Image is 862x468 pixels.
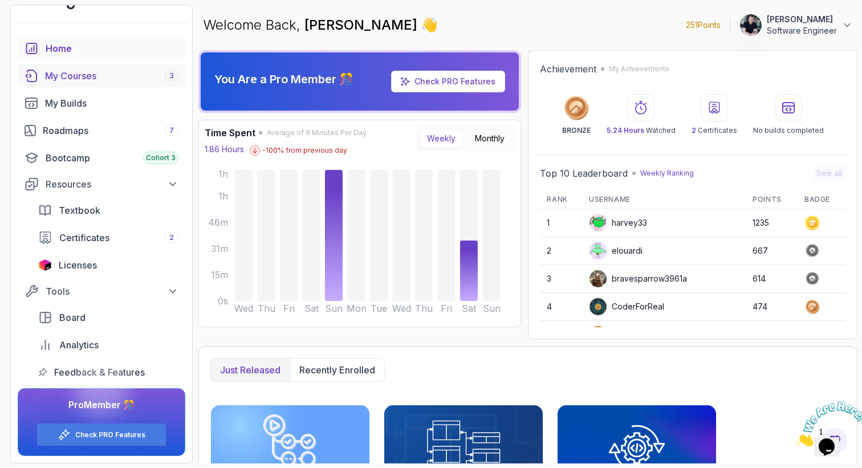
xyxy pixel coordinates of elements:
span: 5.24 Hours [607,126,644,135]
img: jetbrains icon [38,259,52,271]
span: Licenses [59,258,97,272]
a: Check PRO Features [414,76,495,86]
tspan: 1h [218,168,228,180]
p: Watched [607,126,676,135]
p: My Achievements [609,64,669,74]
div: Home [46,42,178,55]
div: CoderForReal [589,298,664,316]
a: licenses [31,254,185,276]
a: Check PRO Features [391,71,505,92]
div: Roadmaps [43,124,178,137]
p: Certificates [692,126,737,135]
td: 3 [540,265,582,293]
span: 3 [169,71,174,80]
span: 7 [169,126,174,135]
span: Average of 9 Minutes Per Day [267,128,367,137]
img: default monster avatar [589,214,607,231]
p: Weekly Ranking [640,169,694,178]
tspan: Sun [483,303,501,314]
th: Username [582,190,746,209]
p: BRONZE [562,126,591,135]
p: Just released [220,363,280,377]
button: Check PRO Features [36,423,166,446]
td: 2 [540,237,582,265]
a: roadmaps [18,119,185,142]
th: Rank [540,190,582,209]
div: Resources [46,177,178,191]
img: user profile image [589,298,607,315]
img: default monster avatar [589,242,607,259]
h3: Time Spent [205,126,255,140]
a: analytics [31,333,185,356]
td: 5 [540,321,582,349]
a: feedback [31,361,185,384]
td: 667 [746,237,798,265]
p: No builds completed [753,126,824,135]
p: Welcome Back, [203,16,438,34]
div: wildmongoosefb425 [589,325,689,344]
span: Certificates [59,231,109,245]
p: Recently enrolled [299,363,375,377]
button: See all [813,165,845,181]
tspan: Thu [415,303,433,314]
span: Board [59,311,86,324]
a: home [18,37,185,60]
p: 251 Points [686,19,721,31]
td: 474 [746,293,798,321]
p: -100 % from previous day [262,146,347,155]
td: 1 [540,209,582,237]
button: Resources [18,174,185,194]
h2: Achievement [540,62,596,76]
tspan: 0s [218,295,228,307]
img: user profile image [589,270,607,287]
tspan: Sat [462,303,477,314]
img: user profile image [589,326,607,343]
tspan: Mon [347,303,367,314]
div: My Builds [45,96,178,110]
a: certificates [31,226,185,249]
p: 1.86 Hours [205,144,244,155]
span: Cohort 3 [146,153,176,162]
button: Weekly [420,129,463,148]
tspan: 15m [211,269,228,280]
button: Just released [211,359,290,381]
span: 👋 [421,16,438,34]
img: user profile image [740,14,762,36]
td: 4 [540,293,582,321]
div: harvey33 [589,214,647,232]
div: Bootcamp [46,151,178,165]
a: bootcamp [18,146,185,169]
div: Tools [46,284,178,298]
tspan: Wed [392,303,411,314]
span: Feedback & Features [54,365,145,379]
button: Tools [18,281,185,302]
tspan: Wed [234,303,253,314]
tspan: Sat [304,303,319,314]
th: Badge [798,190,845,209]
tspan: Fri [283,303,295,314]
td: 1235 [746,209,798,237]
tspan: Fri [441,303,452,314]
a: textbook [31,199,185,222]
p: You Are a Pro Member 🎊 [214,71,353,87]
tspan: 46m [208,217,228,228]
span: 1 [5,5,9,14]
a: courses [18,64,185,87]
a: board [31,306,185,329]
span: Textbook [59,204,100,217]
tspan: Thu [258,303,275,314]
th: Points [746,190,798,209]
h2: Top 10 Leaderboard [540,166,628,180]
span: 2 [692,126,696,135]
button: user profile image[PERSON_NAME]Software Engineer [739,14,853,36]
iframe: chat widget [791,397,862,451]
tspan: Tue [371,303,387,314]
span: [PERSON_NAME] [304,17,421,33]
tspan: 31m [211,243,228,254]
td: 614 [746,265,798,293]
div: elouardi [589,242,643,260]
span: Analytics [59,338,99,352]
p: Software Engineer [767,25,837,36]
img: Chat attention grabber [5,5,75,50]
